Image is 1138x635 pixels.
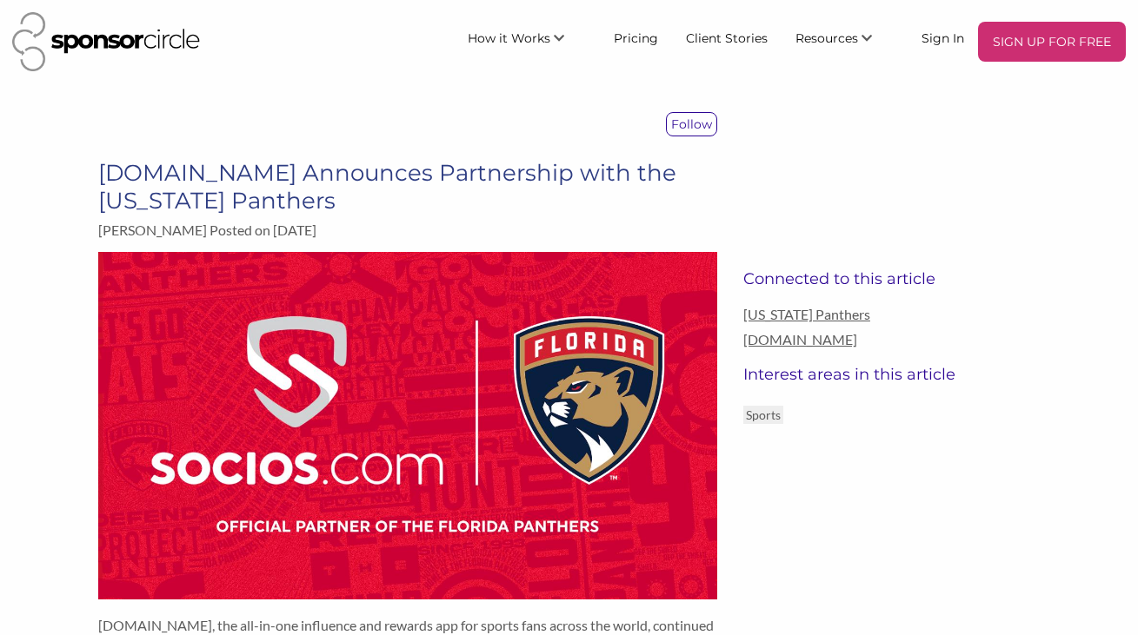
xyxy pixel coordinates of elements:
[12,12,200,71] img: Sponsor Circle Logo
[908,22,978,53] a: Sign In
[98,252,717,599] img: shjqsne4vv74uihlotbo
[667,113,716,136] p: Follow
[743,269,1040,288] h3: Connected to this article
[454,22,600,62] li: How it Works
[98,159,717,215] h3: [DOMAIN_NAME] Announces Partnership with the [US_STATE] Panthers
[795,30,858,46] span: Resources
[985,29,1119,55] p: SIGN UP FOR FREE
[98,222,717,238] p: [PERSON_NAME] Posted on [DATE]
[743,306,1040,322] a: [US_STATE] Panthers
[743,365,1040,384] h3: Interest areas in this article
[672,22,782,53] a: Client Stories
[782,22,908,62] li: Resources
[600,22,672,53] a: Pricing
[743,331,1040,347] a: [DOMAIN_NAME]
[468,30,550,46] span: How it Works
[743,406,783,424] p: Sports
